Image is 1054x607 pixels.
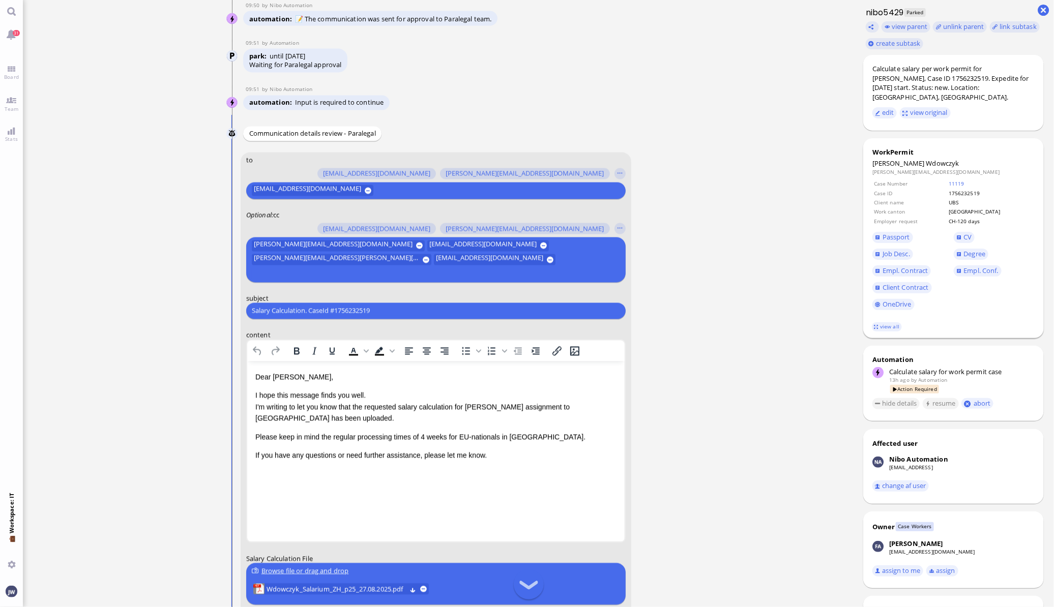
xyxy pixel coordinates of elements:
button: view original [900,107,951,118]
span: Empl. Conf. [964,266,999,275]
span: [PERSON_NAME][EMAIL_ADDRESS][DOMAIN_NAME] [254,240,413,251]
button: abort [961,398,993,409]
span: [EMAIL_ADDRESS][DOMAIN_NAME] [323,170,430,178]
button: [PERSON_NAME][EMAIL_ADDRESS][PERSON_NAME][DOMAIN_NAME] [252,254,431,265]
a: Passport [872,232,913,243]
button: [PERSON_NAME][EMAIL_ADDRESS][DOMAIN_NAME] [440,168,610,179]
span: 31 [13,30,20,36]
div: Waiting for Paralegal approval [249,60,342,70]
span: automation [249,98,295,107]
span: Action Required [890,385,940,393]
div: Automation [872,355,1035,364]
td: Employer request [873,217,947,225]
div: Browse file or drag and drop [252,566,620,576]
span: Team [2,105,21,112]
img: Nibo Automation [227,14,238,25]
span: [PERSON_NAME] [872,159,925,168]
div: Communication details review - Paralegal [243,127,381,141]
a: 11119 [949,180,964,187]
button: change af user [872,480,929,492]
button: Align right [436,344,453,358]
dd: [PERSON_NAME][EMAIL_ADDRESS][DOMAIN_NAME] [872,168,1035,175]
span: [EMAIL_ADDRESS][DOMAIN_NAME] [323,225,430,233]
button: [PERSON_NAME][EMAIL_ADDRESS][DOMAIN_NAME] [440,223,610,234]
div: Bullet list [457,344,483,358]
span: 09:51 [246,86,262,93]
td: CH-120 days [948,217,1034,225]
img: You [6,586,17,597]
span: by [262,2,270,9]
span: Stats [3,135,20,142]
span: [DATE] [285,51,306,60]
span: [PERSON_NAME][EMAIL_ADDRESS][DOMAIN_NAME] [446,225,604,233]
button: Align center [418,344,435,358]
button: Redo [267,344,284,358]
span: Salary Calculation File [246,554,313,563]
button: Underline [324,344,341,358]
button: remove [420,586,427,592]
iframe: Rich Text Area [247,361,625,541]
span: to [246,155,253,164]
span: 13h ago [889,376,910,383]
div: Calculate salary per work permit for [PERSON_NAME], Case ID 1756232519. Expedite for [DATE] start... [872,64,1035,102]
a: Job Desc. [872,249,913,260]
a: View Wdowczyk_Salarium_ZH_p25_27.08.2025.pdf [267,584,406,595]
span: [EMAIL_ADDRESS][DOMAIN_NAME] [436,254,543,265]
button: resume [923,398,959,409]
a: [EMAIL_ADDRESS] [889,464,933,471]
span: Passport [883,232,910,241]
img: Nibo Automation [227,98,238,109]
div: Background color Black [371,344,396,358]
button: Decrease indent [509,344,526,358]
img: Wdowczyk_Salarium_ZH_p25_27.08.2025.pdf [253,584,265,595]
span: Client Contract [883,283,929,292]
a: OneDrive [872,299,915,310]
button: [EMAIL_ADDRESS][DOMAIN_NAME] [252,185,373,196]
span: Parked [904,8,926,17]
td: 1756232519 [948,189,1034,197]
div: [PERSON_NAME] [889,539,943,548]
span: automation@nibo.ai [270,2,312,9]
td: Work canton [873,207,947,216]
img: Automation [227,51,238,62]
span: subject [246,293,269,302]
span: Degree [964,249,986,258]
span: Case Workers [896,522,934,531]
h1: nibo5429 [863,7,904,18]
td: Case Number [873,179,947,188]
button: [EMAIL_ADDRESS][DOMAIN_NAME] [317,168,436,179]
task-group-action-menu: link subtask [990,21,1040,33]
span: park [249,51,270,60]
span: Empl. Contract [883,266,928,275]
span: automation [249,14,295,23]
a: Empl. Conf. [954,265,1002,277]
span: Input is required to continue [295,98,384,107]
a: Client Contract [872,282,932,293]
span: automation@bluelakelegal.com [919,376,948,383]
button: Insert/edit link [548,344,566,358]
span: until [270,51,284,60]
button: Bold [288,344,305,358]
div: Nibo Automation [889,454,948,464]
a: CV [954,232,975,243]
span: Job Desc. [883,249,910,258]
span: [PERSON_NAME][EMAIL_ADDRESS][DOMAIN_NAME] [446,170,604,178]
button: assign to me [872,565,924,576]
button: [PERSON_NAME][EMAIL_ADDRESS][DOMAIN_NAME] [252,240,425,251]
button: edit [872,107,897,118]
button: [EMAIL_ADDRESS][DOMAIN_NAME] [317,223,436,234]
td: Client name [873,198,947,206]
span: automation@bluelakelegal.com [270,39,299,46]
a: view all [872,322,901,331]
span: 💼 Workspace: IT [8,534,15,557]
button: [EMAIL_ADDRESS][DOMAIN_NAME] [434,254,556,265]
span: link subtask [1000,22,1037,31]
span: by [911,376,917,383]
button: view parent [882,21,930,33]
span: 09:51 [246,39,262,46]
button: Copy ticket nibo5429 link to clipboard [866,21,879,33]
div: Calculate salary for work permit case [889,367,1035,376]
